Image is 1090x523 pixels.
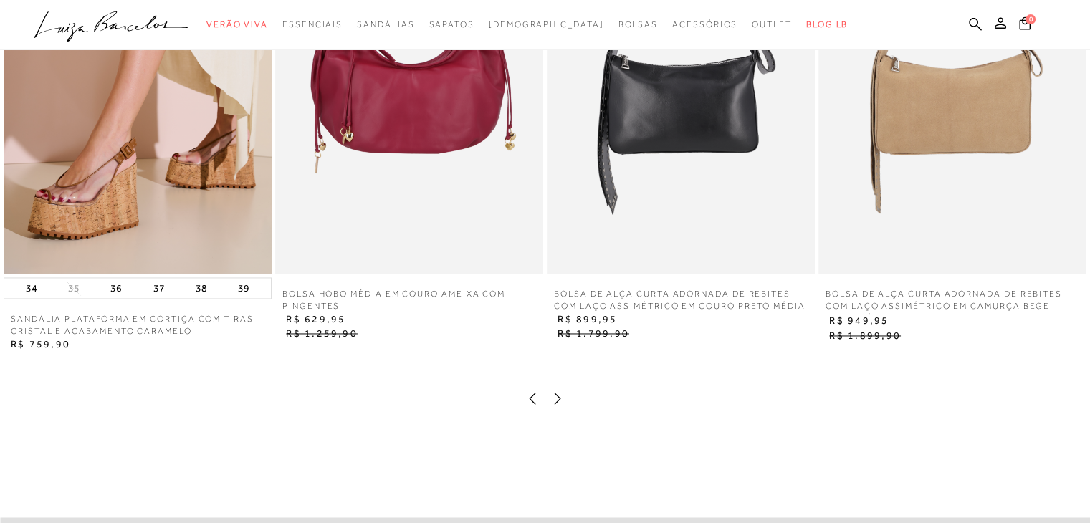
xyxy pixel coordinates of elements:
[752,19,792,29] span: Outlet
[429,19,474,29] span: Sapatos
[429,11,474,38] a: noSubCategoriesText
[818,288,1086,314] a: BOLSA DE ALÇA CURTA ADORNADA DE REBITES COM LAÇO ASSIMÉTRICO EM CAMURÇA BEGE FENDI MÉDIA
[489,19,604,29] span: [DEMOGRAPHIC_DATA]
[1026,14,1036,24] span: 0
[829,315,889,326] span: R$ 949,95
[106,278,126,298] button: 36
[286,327,358,339] span: R$ 1.259,90
[206,11,268,38] a: noSubCategoriesText
[234,278,254,298] button: 39
[21,278,42,298] button: 34
[286,313,345,325] span: R$ 629,95
[806,11,848,38] a: BLOG LB
[547,288,815,312] a: BOLSA DE ALÇA CURTA ADORNADA DE REBITES COM LAÇO ASSIMÉTRICO EM COURO PRETO MÉDIA
[357,11,414,38] a: noSubCategoriesText
[4,313,272,337] a: SANDÁLIA PLATAFORMA EM CORTIÇA COM TIRAS CRISTAL E ACABAMENTO CARAMELO
[558,327,629,339] span: R$ 1.799,90
[618,11,658,38] a: noSubCategoriesText
[11,338,70,350] span: R$ 759,90
[282,19,343,29] span: Essenciais
[489,11,604,38] a: noSubCategoriesText
[1015,16,1035,35] button: 0
[672,19,737,29] span: Acessórios
[191,278,211,298] button: 38
[558,313,617,325] span: R$ 899,95
[752,11,792,38] a: noSubCategoriesText
[282,11,343,38] a: noSubCategoriesText
[149,278,169,298] button: 37
[829,330,901,341] span: R$ 1.899,90
[275,288,543,312] a: BOLSA HOBO MÉDIA EM COURO AMEIXA COM PINGENTES
[357,19,414,29] span: Sandálias
[806,19,848,29] span: BLOG LB
[672,11,737,38] a: noSubCategoriesText
[64,282,84,295] button: 35
[206,19,268,29] span: Verão Viva
[618,19,658,29] span: Bolsas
